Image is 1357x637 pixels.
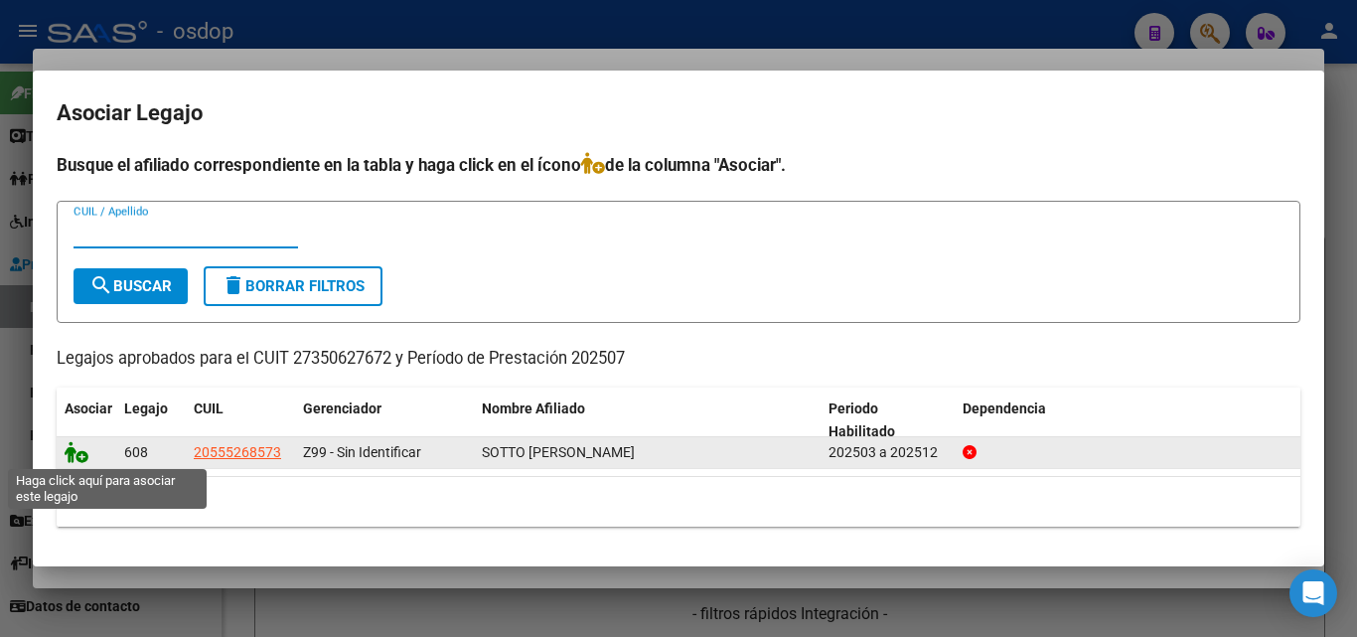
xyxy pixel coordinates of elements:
mat-icon: search [89,273,113,297]
div: Open Intercom Messenger [1289,569,1337,617]
h2: Asociar Legajo [57,94,1300,132]
span: Borrar Filtros [222,277,365,295]
div: 1 registros [57,477,1300,527]
button: Borrar Filtros [204,266,382,306]
span: Gerenciador [303,400,381,416]
datatable-header-cell: Legajo [116,388,186,453]
button: Buscar [74,268,188,304]
span: CUIL [194,400,224,416]
datatable-header-cell: CUIL [186,388,295,453]
h4: Busque el afiliado correspondiente en la tabla y haga click en el ícono de la columna "Asociar". [57,152,1300,178]
datatable-header-cell: Gerenciador [295,388,474,453]
datatable-header-cell: Periodo Habilitado [821,388,955,453]
span: 20555268573 [194,444,281,460]
span: Buscar [89,277,172,295]
datatable-header-cell: Asociar [57,388,116,453]
p: Legajos aprobados para el CUIT 27350627672 y Período de Prestación 202507 [57,347,1300,372]
mat-icon: delete [222,273,245,297]
span: Dependencia [963,400,1046,416]
datatable-header-cell: Dependencia [955,388,1301,453]
span: Legajo [124,400,168,416]
span: Z99 - Sin Identificar [303,444,421,460]
span: SOTTO GOMEZ LAUTARO TOBIAS [482,444,635,460]
span: Periodo Habilitado [829,400,895,439]
span: Nombre Afiliado [482,400,585,416]
datatable-header-cell: Nombre Afiliado [474,388,821,453]
span: 608 [124,444,148,460]
span: Asociar [65,400,112,416]
div: 202503 a 202512 [829,441,947,464]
